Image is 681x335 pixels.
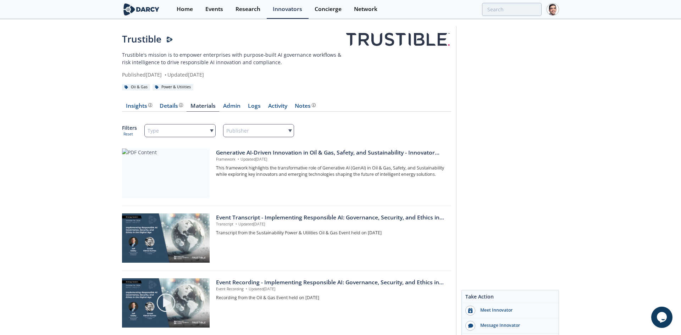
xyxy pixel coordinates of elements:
div: Published [DATE] Updated [DATE] [122,71,345,78]
a: PDF Content Generative AI-Driven Innovation in Oil & Gas, Safety, and Sustainability - Innovator ... [122,149,451,198]
div: Event Recording - Implementing Responsible AI: Governance, Security, and Ethics in the Digital Age [216,278,446,287]
a: Admin [219,103,244,112]
p: This framework highlights the transformative role of Generative AI (GenAI) in Oil & Gas, Safety, ... [216,165,446,178]
a: Activity [264,103,291,112]
span: • [237,157,240,162]
div: Trustible [122,32,345,46]
div: Power & Utilities [153,84,193,90]
div: Take Action [462,293,559,303]
img: Video Content [122,278,210,328]
button: Reset [123,132,133,137]
span: Type [148,126,159,136]
span: • [245,286,249,291]
div: Events [205,6,223,12]
p: Event Recording Updated [DATE] [216,286,446,292]
p: Framework Updated [DATE] [216,157,446,162]
img: Darcy Presenter [166,37,173,43]
div: Home [177,6,193,12]
img: information.svg [179,103,183,107]
span: Publisher [226,126,249,136]
a: Details [156,103,187,112]
iframe: chat widget [651,307,674,328]
span: • [163,71,167,78]
p: Transcript Updated [DATE] [216,222,446,227]
input: Advanced Search [482,3,542,16]
a: Insights [122,103,156,112]
a: Materials [187,103,219,112]
div: Meet Innovator [476,307,555,313]
img: Profile [547,3,559,16]
div: Type [144,124,216,137]
div: Research [236,6,260,12]
img: Video Content [122,213,210,263]
img: logo-wide.svg [122,3,161,16]
div: Concierge [315,6,342,12]
a: Video Content Event Transcript - Implementing Responsible AI: Governance, Security, and Ethics in... [122,213,451,263]
div: Insights [126,103,152,109]
p: Transcript from the Sustainability Power & Utilities Oil & Gas Event held on [DATE] [216,230,446,236]
img: information.svg [148,103,152,107]
div: Generative AI-Driven Innovation in Oil & Gas, Safety, and Sustainability - Innovator Landscape [216,149,446,157]
div: Details [160,103,183,109]
div: Event Transcript - Implementing Responsible AI: Governance, Security, and Ethics in the Digital Age [216,213,446,222]
img: play-chapters-gray.svg [156,293,176,313]
p: Filters [122,124,137,132]
div: Notes [295,103,316,109]
div: Publisher [223,124,294,137]
a: Video Content Event Recording - Implementing Responsible AI: Governance, Security, and Ethics in ... [122,278,451,328]
div: Oil & Gas [122,84,150,90]
a: Logs [244,103,264,112]
p: Trustible's mission is to empower enterprises with purpose-built AI governance workflows & risk i... [122,51,345,66]
p: Recording from the Oil & Gas Event held on [DATE] [216,295,446,301]
div: Message Innovator [476,322,555,329]
img: information.svg [312,103,316,107]
a: Notes [291,103,319,112]
span: • [234,222,238,227]
div: Network [354,6,377,12]
div: Innovators [273,6,302,12]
